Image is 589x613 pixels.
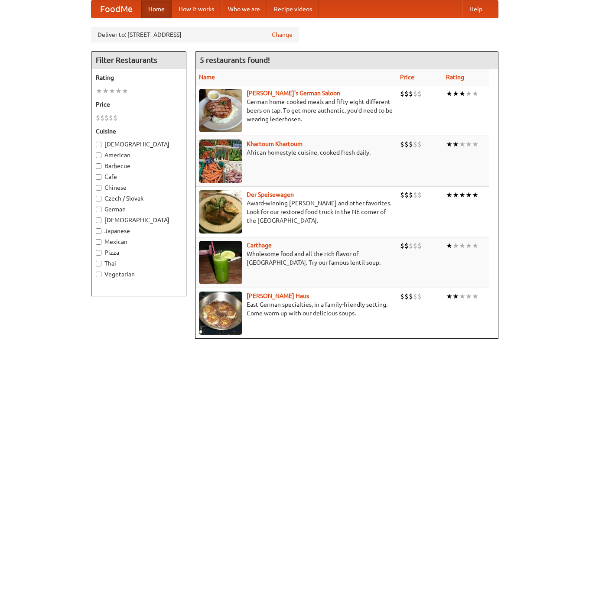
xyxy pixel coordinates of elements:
[96,205,182,214] label: German
[96,113,100,123] li: $
[417,292,422,301] li: $
[404,89,409,98] li: $
[417,241,422,250] li: $
[472,139,478,149] li: ★
[96,217,101,223] input: [DEMOGRAPHIC_DATA]
[409,139,413,149] li: $
[409,292,413,301] li: $
[404,139,409,149] li: $
[413,292,417,301] li: $
[417,139,422,149] li: $
[409,241,413,250] li: $
[400,139,404,149] li: $
[96,248,182,257] label: Pizza
[96,140,182,149] label: [DEMOGRAPHIC_DATA]
[96,151,182,159] label: American
[96,227,182,235] label: Japanese
[462,0,489,18] a: Help
[199,74,215,81] a: Name
[96,185,101,191] input: Chinese
[91,52,186,69] h4: Filter Restaurants
[96,174,101,180] input: Cafe
[91,0,141,18] a: FoodMe
[472,292,478,301] li: ★
[200,56,270,64] ng-pluralize: 5 restaurants found!
[400,89,404,98] li: $
[404,190,409,200] li: $
[452,241,459,250] li: ★
[199,190,242,234] img: speisewagen.jpg
[96,100,182,109] h5: Price
[199,148,393,157] p: African homestyle cuisine, cooked fresh daily.
[465,139,472,149] li: ★
[199,300,393,318] p: East German specialties, in a family-friendly setting. Come warm up with our delicious soups.
[96,162,182,170] label: Barbecue
[113,113,117,123] li: $
[446,292,452,301] li: ★
[400,292,404,301] li: $
[459,139,465,149] li: ★
[465,190,472,200] li: ★
[267,0,319,18] a: Recipe videos
[199,89,242,132] img: esthers.jpg
[109,86,115,96] li: ★
[400,190,404,200] li: $
[109,113,113,123] li: $
[446,241,452,250] li: ★
[409,89,413,98] li: $
[472,89,478,98] li: ★
[96,207,101,212] input: German
[465,241,472,250] li: ★
[104,113,109,123] li: $
[409,190,413,200] li: $
[199,250,393,267] p: Wholesome food and all the rich flavor of [GEOGRAPHIC_DATA]. Try our famous lentil soup.
[96,239,101,245] input: Mexican
[413,139,417,149] li: $
[141,0,172,18] a: Home
[96,183,182,192] label: Chinese
[404,241,409,250] li: $
[446,190,452,200] li: ★
[247,292,309,299] a: [PERSON_NAME] Haus
[115,86,122,96] li: ★
[400,74,414,81] a: Price
[465,292,472,301] li: ★
[247,90,340,97] b: [PERSON_NAME]'s German Saloon
[459,89,465,98] li: ★
[417,190,422,200] li: $
[96,73,182,82] h5: Rating
[96,261,101,266] input: Thai
[96,216,182,224] label: [DEMOGRAPHIC_DATA]
[221,0,267,18] a: Who we are
[472,190,478,200] li: ★
[413,89,417,98] li: $
[172,0,221,18] a: How it works
[96,194,182,203] label: Czech / Slovak
[199,199,393,225] p: Award-winning [PERSON_NAME] and other favorites. Look for our restored food truck in the NE corne...
[96,250,101,256] input: Pizza
[459,241,465,250] li: ★
[96,196,101,201] input: Czech / Slovak
[96,228,101,234] input: Japanese
[247,242,272,249] a: Carthage
[96,152,101,158] input: American
[417,89,422,98] li: $
[272,30,293,39] a: Change
[452,292,459,301] li: ★
[446,139,452,149] li: ★
[91,27,299,42] div: Deliver to: [STREET_ADDRESS]
[96,272,101,277] input: Vegetarian
[100,113,104,123] li: $
[247,140,303,147] a: Khartoum Khartoum
[247,191,294,198] a: Der Speisewagen
[472,241,478,250] li: ★
[96,270,182,279] label: Vegetarian
[96,142,101,147] input: [DEMOGRAPHIC_DATA]
[446,89,452,98] li: ★
[96,259,182,268] label: Thai
[96,86,102,96] li: ★
[413,241,417,250] li: $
